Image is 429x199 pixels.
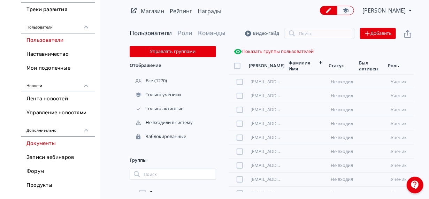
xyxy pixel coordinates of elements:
[251,162,324,168] a: [EMAIL_ADDRESS][DOMAIN_NAME]
[141,7,164,15] a: Магазин
[177,29,192,37] a: Роли
[150,190,166,197] span: Группа
[21,137,95,151] a: Документы
[21,61,95,75] a: Мои подопечные
[245,30,279,37] a: Видео-гайд
[391,93,411,99] div: ученик
[251,78,324,85] a: [EMAIL_ADDRESS][DOMAIN_NAME]
[251,92,324,99] a: [EMAIL_ADDRESS][DOMAIN_NAME]
[130,120,194,126] div: Не входили в систему
[130,152,216,169] div: Группы
[130,78,154,84] div: Все
[329,63,344,69] div: Статус
[251,106,324,113] a: [EMAIL_ADDRESS][DOMAIN_NAME]
[130,106,185,112] div: Только активные
[170,7,192,15] a: Рейтинг
[130,57,216,74] div: Отображение
[331,191,355,196] div: Не входил
[331,177,355,182] div: Не входил
[21,3,95,17] a: Треки развития
[21,33,95,47] a: Пользователи
[21,106,95,120] a: Управление новостями
[391,121,411,127] div: ученик
[21,75,95,92] div: Новости
[391,79,411,85] div: ученик
[289,60,317,72] div: Фамилия Имя
[391,163,411,168] div: ученик
[331,149,355,154] div: Не входил
[130,74,216,88] div: (1270)
[130,133,187,140] div: Заблокированные
[391,177,411,182] div: ученик
[232,46,315,57] button: Показать группы пользователей
[337,6,354,15] a: Переключиться в режим ученика
[331,163,355,168] div: Не входил
[331,121,355,127] div: Не входил
[21,17,95,33] div: Пользователи
[331,135,355,140] div: Не входил
[21,47,95,61] a: Наставничество
[362,6,407,15] span: Богдан Петельский
[130,46,216,57] button: Управлять группами
[404,30,412,38] svg: Экспорт пользователей файлом
[130,29,172,37] a: Пользователи
[359,60,380,72] div: Был активен
[331,107,355,113] div: Не входил
[391,191,411,196] div: ученик
[251,148,324,154] a: [EMAIL_ADDRESS][DOMAIN_NAME]
[21,164,95,178] a: Форум
[391,149,411,154] div: ученик
[251,134,324,140] a: [EMAIL_ADDRESS][DOMAIN_NAME]
[21,120,95,137] div: Дополнительно
[130,92,182,98] div: Только ученики
[331,93,355,99] div: Не входил
[331,79,355,85] div: Не входил
[391,135,411,140] div: ученик
[251,120,324,127] a: [EMAIL_ADDRESS][DOMAIN_NAME]
[198,29,225,37] a: Команды
[198,7,221,15] a: Награды
[21,178,95,192] a: Продукты
[21,151,95,164] a: Записи вебинаров
[360,28,396,39] button: Добавить
[251,176,324,182] a: [EMAIL_ADDRESS][DOMAIN_NAME]
[391,107,411,113] div: ученик
[21,92,95,106] a: Лента новостей
[388,63,399,69] div: Роль
[249,63,284,69] div: [PERSON_NAME]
